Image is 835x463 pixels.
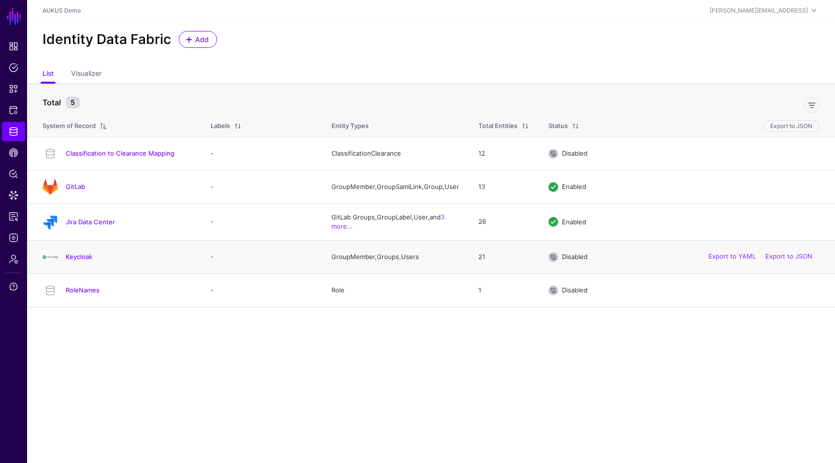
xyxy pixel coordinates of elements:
[43,65,54,84] a: List
[9,190,18,200] span: Data Lens
[6,6,22,27] a: SGNL
[9,282,18,291] span: Support
[2,186,25,205] a: Data Lens
[66,286,100,294] a: RoleNames
[469,137,539,170] td: 12
[2,228,25,247] a: Logs
[9,254,18,264] span: Admin
[201,240,322,274] td: -
[469,240,539,274] td: 21
[322,240,469,274] td: GroupMember, Groups, Users
[469,203,539,240] td: 26
[2,122,25,141] a: Identity Data Fabric
[194,34,210,44] span: Add
[9,212,18,221] span: Reports
[2,79,25,99] a: Snippets
[322,137,469,170] td: ClassificationClearance
[211,121,230,131] div: Labels
[478,121,518,131] div: Total Entities
[66,97,80,108] small: 5
[322,203,469,240] td: GitLab Groups, GroupLabel, User, and
[9,84,18,94] span: Snippets
[562,253,588,260] span: Disabled
[2,101,25,120] a: Protected Systems
[201,203,322,240] td: -
[469,274,539,307] td: 1
[562,217,586,225] span: Enabled
[179,31,217,48] a: Add
[71,65,101,84] a: Visualizer
[763,120,820,132] button: Export to JSON
[43,121,96,131] div: System of Record
[43,249,58,265] img: svg+xml;base64,PHN2ZyB4bWxucz0iaHR0cDovL3d3dy53My5vcmcvMjAwMC9zdmciIHdpZHRoPSI3MjkuNTc3IiBoZWlnaH...
[66,253,92,260] a: Keycloak
[66,183,85,190] a: GitLab
[2,143,25,162] a: CAEP Hub
[322,274,469,307] td: Role
[43,98,61,107] strong: Total
[765,253,812,260] a: Export to JSON
[43,31,171,48] h2: Identity Data Fabric
[562,286,588,294] span: Disabled
[43,179,58,195] img: svg+xml;base64,PD94bWwgdmVyc2lvbj0iMS4wIiBlbmNvZGluZz0iVVRGLTgiPz4KPHN2ZyB2ZXJzaW9uPSIxLjEiIHhtbG...
[2,164,25,184] a: Policy Lens
[2,58,25,77] a: Policies
[9,105,18,115] span: Protected Systems
[322,170,469,203] td: GroupMember, GroupSamlLink, Group, User
[548,121,568,131] div: Status
[469,170,539,203] td: 13
[9,233,18,243] span: Logs
[9,127,18,136] span: Identity Data Fabric
[331,122,369,130] span: Entity Types
[201,274,322,307] td: -
[2,37,25,56] a: Dashboard
[562,183,586,190] span: Enabled
[66,218,115,226] a: Jira Data Center
[43,7,81,14] a: AUKUS Demo
[708,253,756,260] a: Export to YAML
[201,137,322,170] td: -
[201,170,322,203] td: -
[9,169,18,179] span: Policy Lens
[43,214,58,230] img: svg+xml;base64,PHN2ZyBoZWlnaHQ9IjI1MDAiIHByZXNlcnZlQXNwZWN0UmF0aW89InhNaWRZTWlkIiB3aWR0aD0iMjUwMC...
[2,249,25,269] a: Admin
[9,148,18,158] span: CAEP Hub
[9,42,18,51] span: Dashboard
[562,149,588,157] span: Disabled
[710,6,808,15] div: [PERSON_NAME][EMAIL_ADDRESS]
[2,207,25,226] a: Reports
[66,149,174,157] a: Classification to Clearance Mapping
[9,63,18,72] span: Policies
